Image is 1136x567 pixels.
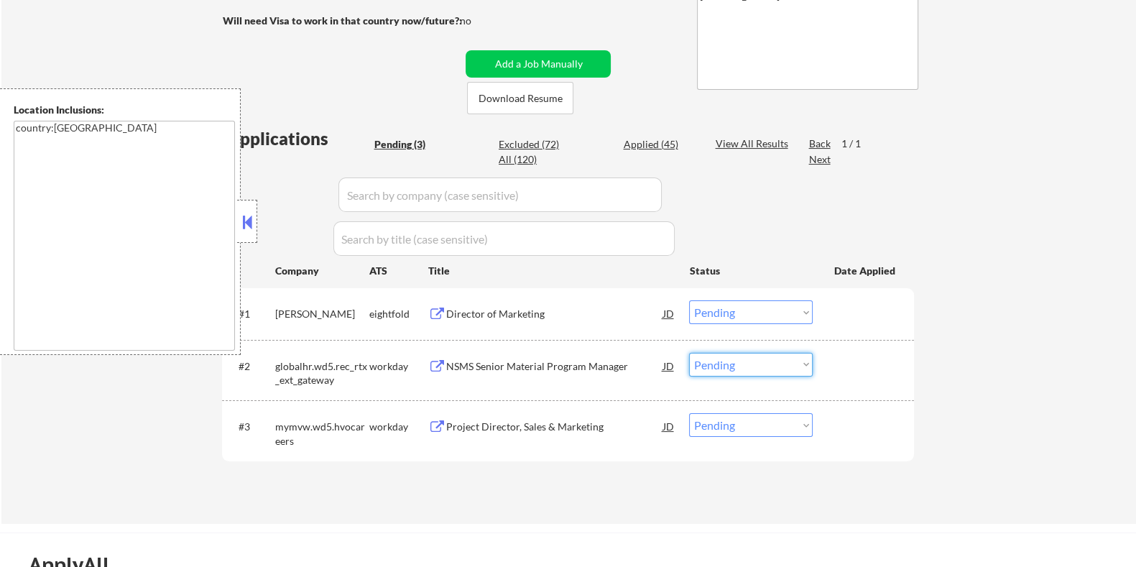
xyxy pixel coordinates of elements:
[841,137,874,151] div: 1 / 1
[833,264,897,278] div: Date Applied
[445,420,662,434] div: Project Director, Sales & Marketing
[14,103,235,117] div: Location Inclusions:
[459,14,500,28] div: no
[499,137,571,152] div: Excluded (72)
[274,307,369,321] div: [PERSON_NAME]
[661,413,675,439] div: JD
[333,221,675,256] input: Search by title (case sensitive)
[369,420,428,434] div: workday
[338,178,662,212] input: Search by company (case sensitive)
[661,353,675,379] div: JD
[499,152,571,167] div: All (120)
[274,420,369,448] div: mymvw.wd5.hvocareers
[661,300,675,326] div: JD
[428,264,675,278] div: Title
[369,264,428,278] div: ATS
[222,14,461,27] strong: Will need Visa to work in that country now/future?:
[238,359,263,374] div: #2
[715,137,792,151] div: View All Results
[445,307,662,321] div: Director of Marketing
[369,307,428,321] div: eightfold
[467,82,573,114] button: Download Resume
[808,152,831,167] div: Next
[369,359,428,374] div: workday
[274,359,369,387] div: globalhr.wd5.rec_rtx_ext_gateway
[238,420,263,434] div: #3
[445,359,662,374] div: NSMS Senior Material Program Manager
[226,130,369,147] div: Applications
[274,264,369,278] div: Company
[689,257,813,283] div: Status
[808,137,831,151] div: Back
[623,137,695,152] div: Applied (45)
[466,50,611,78] button: Add a Job Manually
[374,137,445,152] div: Pending (3)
